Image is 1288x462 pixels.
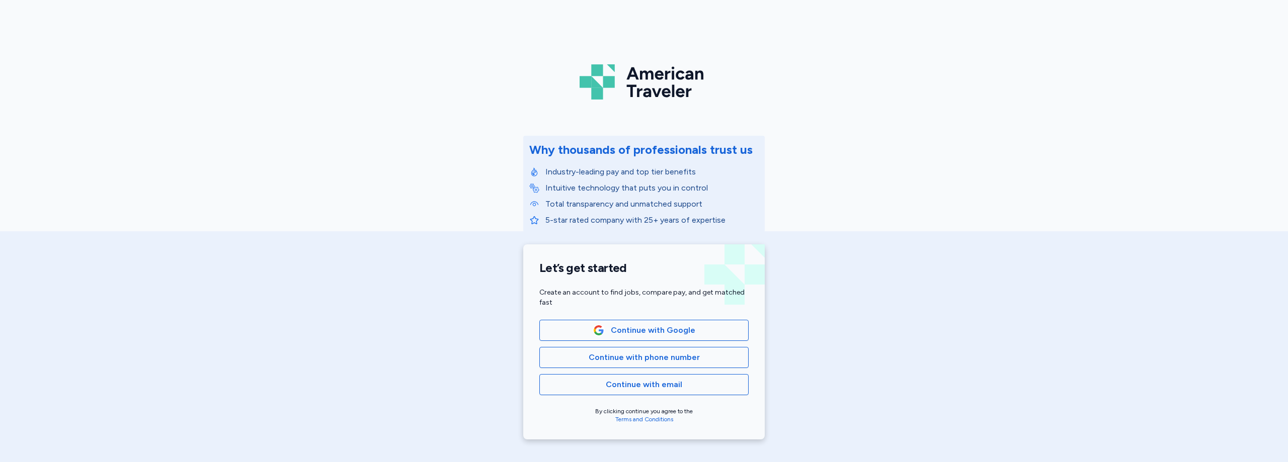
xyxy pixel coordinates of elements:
[593,325,604,336] img: Google Logo
[539,374,749,395] button: Continue with email
[545,166,759,178] p: Industry-leading pay and top tier benefits
[611,324,695,336] span: Continue with Google
[545,198,759,210] p: Total transparency and unmatched support
[539,407,749,423] div: By clicking continue you agree to the
[539,288,749,308] div: Create an account to find jobs, compare pay, and get matched fast
[539,320,749,341] button: Google LogoContinue with Google
[539,347,749,368] button: Continue with phone number
[545,214,759,226] p: 5-star rated company with 25+ years of expertise
[580,60,708,104] img: Logo
[606,379,682,391] span: Continue with email
[615,416,673,423] a: Terms and Conditions
[545,182,759,194] p: Intuitive technology that puts you in control
[529,142,753,158] div: Why thousands of professionals trust us
[589,351,700,363] span: Continue with phone number
[539,260,749,275] h1: Let’s get started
